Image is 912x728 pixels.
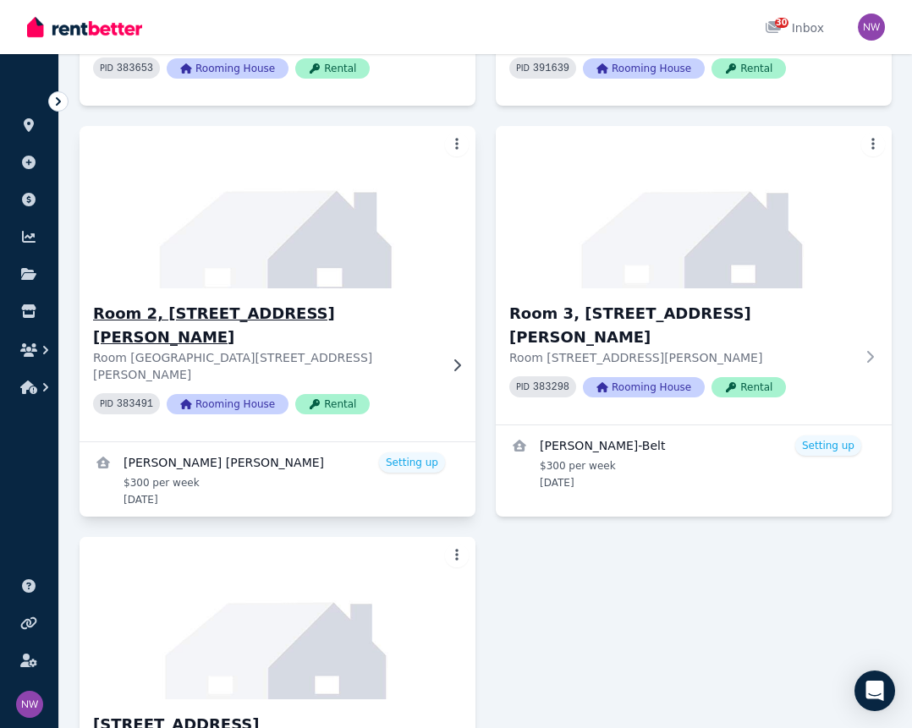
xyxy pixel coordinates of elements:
code: 383491 [117,398,153,410]
code: 383298 [533,381,569,393]
code: 383653 [117,63,153,74]
small: PID [100,63,113,73]
span: Rental [711,58,786,79]
img: Room 2, 51 Allington Ave [69,122,485,293]
h3: Room 2, [STREET_ADDRESS][PERSON_NAME] [93,302,438,349]
span: Rental [711,377,786,397]
span: Rental [295,394,370,414]
span: Rooming House [167,394,288,414]
button: More options [861,133,885,156]
img: Unit 52/375 Hay St, Perth [80,537,475,699]
a: Room 3, 51 Allington AveRoom 3, [STREET_ADDRESS][PERSON_NAME]Room [STREET_ADDRESS][PERSON_NAME]PI... [496,126,892,424]
code: 391639 [533,63,569,74]
img: RentBetter [27,14,142,40]
button: More options [445,133,469,156]
img: Natalia Webster [16,691,43,718]
small: PID [516,382,530,391]
img: Natalia Webster [858,14,885,41]
small: PID [516,63,530,73]
img: Room 3, 51 Allington Ave [496,126,892,288]
p: Room [GEOGRAPHIC_DATA][STREET_ADDRESS][PERSON_NAME] [93,349,438,383]
a: View details for Stuart Robert McIntyre [80,442,475,517]
div: Open Intercom Messenger [854,671,895,711]
span: Rental [295,58,370,79]
a: Room 2, 51 Allington AveRoom 2, [STREET_ADDRESS][PERSON_NAME]Room [GEOGRAPHIC_DATA][STREET_ADDRES... [80,126,475,441]
small: PID [100,399,113,408]
span: Rooming House [167,58,288,79]
h3: Room 3, [STREET_ADDRESS][PERSON_NAME] [509,302,854,349]
p: Room [STREET_ADDRESS][PERSON_NAME] [509,349,854,366]
div: Inbox [765,19,824,36]
a: View details for Harry Fleming-Belt [496,425,892,500]
button: More options [445,544,469,567]
span: Rooming House [583,58,705,79]
span: 30 [775,18,788,28]
span: Rooming House [583,377,705,397]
